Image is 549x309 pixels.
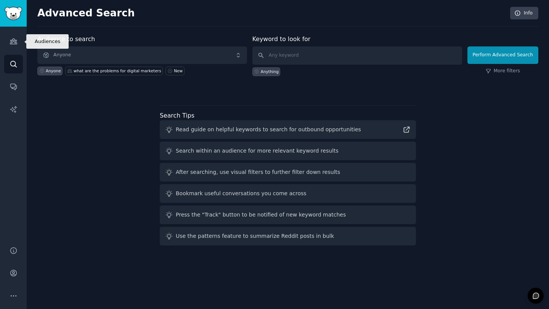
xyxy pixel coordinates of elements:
[174,68,183,73] div: New
[37,46,247,64] button: Anyone
[37,7,506,19] h2: Advanced Search
[5,7,22,20] img: GummySearch logo
[176,168,340,176] div: After searching, use visual filters to further filter down results
[176,126,361,134] div: Read guide on helpful keywords to search for outbound opportunities
[252,46,462,65] input: Any keyword
[176,232,334,240] div: Use the patterns feature to summarize Reddit posts in bulk
[252,35,311,43] label: Keyword to look for
[176,190,307,198] div: Bookmark useful conversations you come across
[46,68,61,73] div: Anyone
[510,7,538,20] a: Info
[160,112,194,119] label: Search Tips
[176,211,346,219] div: Press the "Track" button to be notified of new keyword matches
[486,68,520,75] a: More filters
[165,67,184,75] a: New
[467,46,538,64] button: Perform Advanced Search
[176,147,339,155] div: Search within an audience for more relevant keyword results
[37,35,95,43] label: Audience to search
[261,69,279,74] div: Anything
[74,68,161,73] div: what are the problems for digital marketers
